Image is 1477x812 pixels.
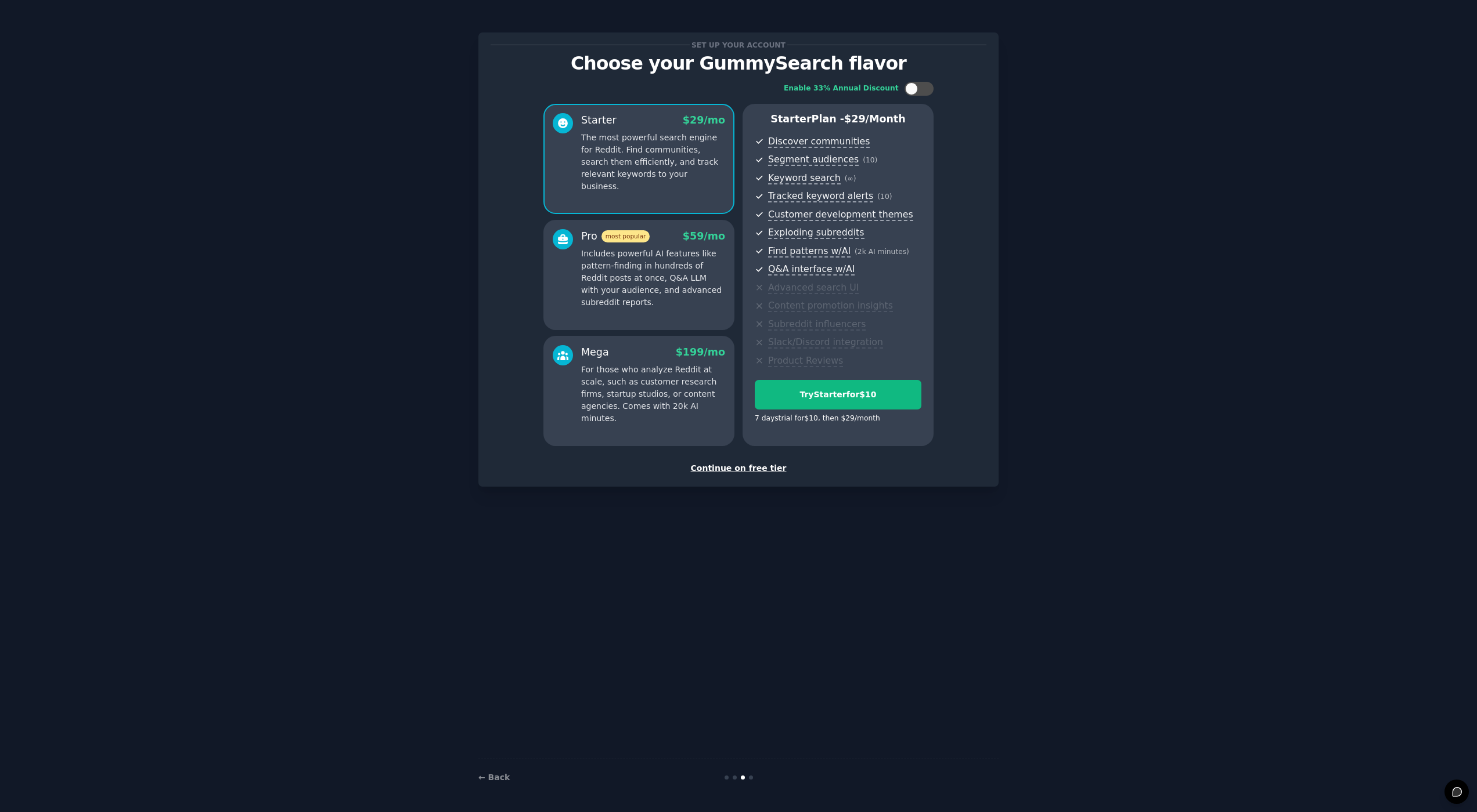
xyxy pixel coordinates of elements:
[683,114,725,126] span: $ 29 /mo
[581,113,617,128] div: Starter
[863,156,877,164] span: ( 10 )
[683,230,725,242] span: $ 59 /mo
[581,248,725,309] p: Includes powerful AI features like pattern-finding in hundreds of Reddit posts at once, Q&A LLM w...
[690,39,788,51] span: Set up your account
[844,113,906,125] span: $ 29 /month
[491,53,986,74] p: Choose your GummySearch flavor
[491,462,986,474] div: Continue on free tier
[581,229,650,244] div: Pro
[768,355,843,367] span: Product Reviews
[855,248,909,256] span: ( 2k AI minutes )
[768,336,883,349] span: Slack/Discord integration
[676,346,725,358] span: $ 199 /mo
[768,190,873,202] span: Tracked keyword alerts
[755,380,921,409] button: TryStarterfor$10
[755,389,921,401] div: Try Starter for $10
[784,84,899,94] div: Enable 33% Annual Discount
[581,345,609,360] div: Mega
[601,230,650,242] span: most popular
[768,227,864,239] span: Exploding subreddits
[768,136,870,148] span: Discover communities
[845,175,856,183] span: ( ∞ )
[755,112,921,126] p: Starter Plan -
[768,282,859,294] span: Advanced search UI
[768,245,851,258] span: Find patterns w/AI
[581,132,725,193] p: The most powerful search engine for Reddit. Find communities, search them efficiently, and track ...
[755,414,880,424] div: 7 days trial for $10 , then $ 29 /month
[768,172,841,184] span: Keyword search
[581,364,725,425] p: For those who analyze Reddit at scale, such as customer research firms, startup studios, or conte...
[478,773,510,782] a: ← Back
[877,193,892,201] span: ( 10 )
[768,300,893,312] span: Content promotion insights
[768,154,859,166] span: Segment audiences
[768,318,866,331] span: Subreddit influencers
[768,209,913,221] span: Customer development themes
[768,263,855,275] span: Q&A interface w/AI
